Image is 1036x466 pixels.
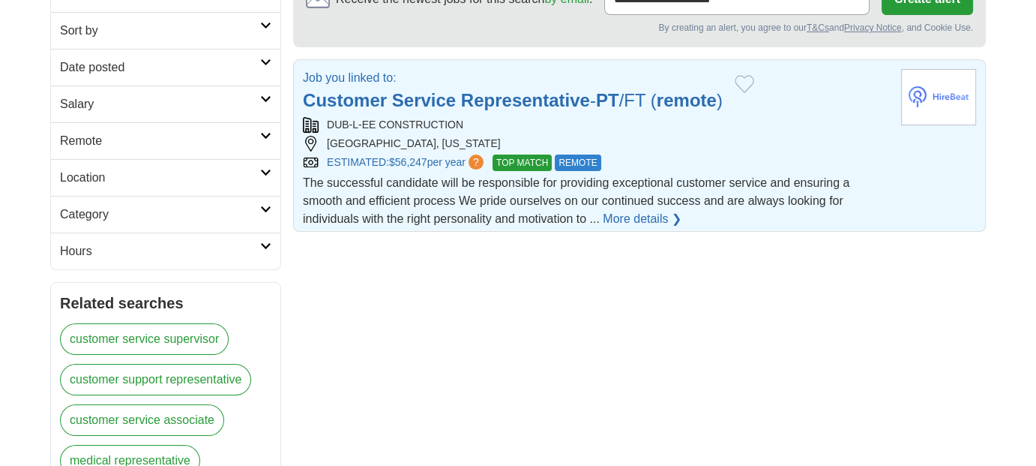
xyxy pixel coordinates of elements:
[60,206,260,224] h2: Category
[60,364,251,395] a: customer support representative
[596,90,619,110] strong: PT
[303,90,723,110] a: Customer Service Representative-PT/FT (remote)
[327,155,487,171] a: ESTIMATED:$56,247per year?
[844,23,902,33] a: Privacy Notice
[60,292,271,314] h2: Related searches
[389,156,427,168] span: $56,247
[51,233,280,269] a: Hours
[60,242,260,260] h2: Hours
[603,210,681,228] a: More details ❯
[469,155,484,170] span: ?
[60,22,260,40] h2: Sort by
[303,176,849,225] span: The successful candidate will be responsible for providing exceptional customer service and ensur...
[60,169,260,187] h2: Location
[51,196,280,233] a: Category
[493,155,552,171] span: TOP MATCH
[60,404,224,436] a: customer service associate
[657,90,717,110] strong: remote
[60,95,260,113] h2: Salary
[303,136,889,152] div: [GEOGRAPHIC_DATA], [US_STATE]
[306,21,973,35] div: By creating an alert, you agree to our and , and Cookie Use.
[51,12,280,49] a: Sort by
[392,90,456,110] strong: Service
[807,23,829,33] a: T&Cs
[51,159,280,196] a: Location
[303,90,387,110] strong: Customer
[555,155,600,171] span: REMOTE
[735,75,754,93] button: Add to favorite jobs
[303,117,889,133] div: DUB-L-EE CONSTRUCTION
[60,132,260,150] h2: Remote
[901,69,976,125] img: Company logo
[60,323,229,355] a: customer service supervisor
[51,86,280,122] a: Salary
[51,49,280,86] a: Date posted
[51,122,280,159] a: Remote
[303,69,723,87] p: Job you linked to:
[60,59,260,77] h2: Date posted
[461,90,590,110] strong: Representative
